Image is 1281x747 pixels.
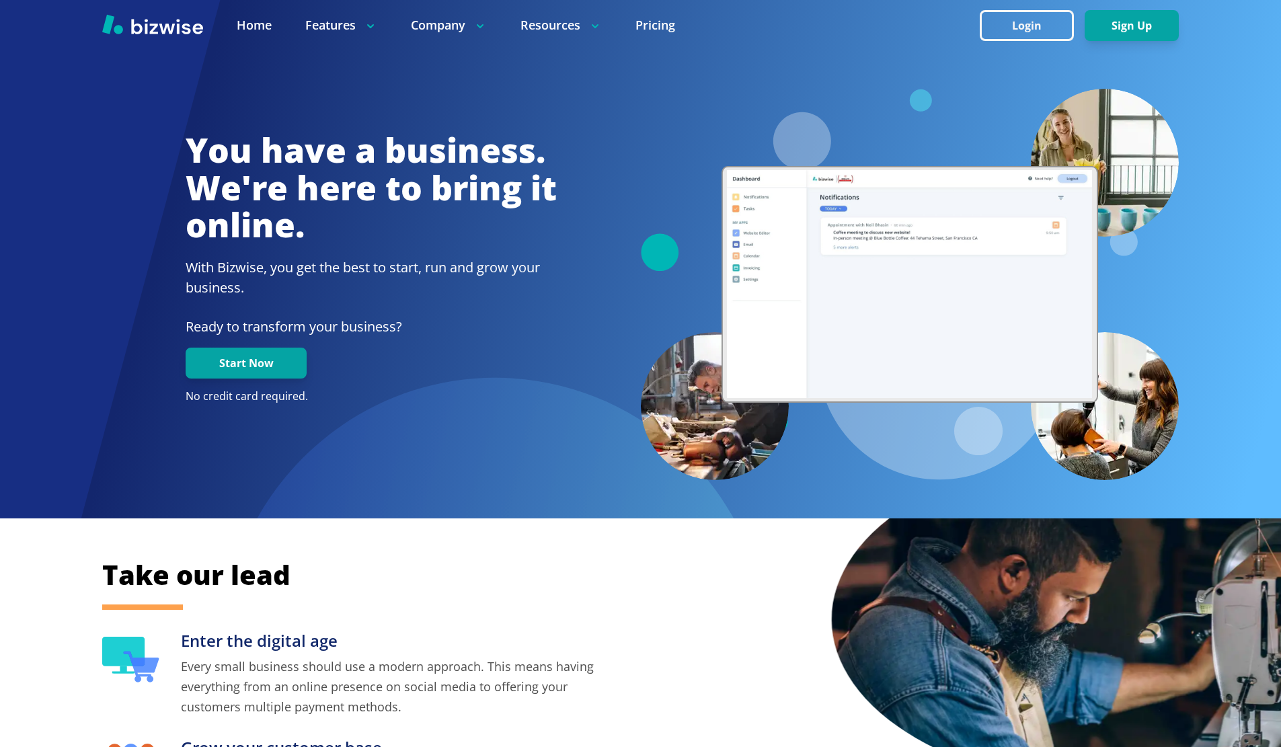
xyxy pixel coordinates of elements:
[305,17,377,34] p: Features
[186,348,307,379] button: Start Now
[1085,10,1179,41] button: Sign Up
[980,10,1074,41] button: Login
[186,317,557,337] p: Ready to transform your business?
[411,17,487,34] p: Company
[1085,19,1179,32] a: Sign Up
[102,557,1111,593] h2: Take our lead
[181,630,607,652] h3: Enter the digital age
[102,14,203,34] img: Bizwise Logo
[186,389,557,404] p: No credit card required.
[186,357,307,370] a: Start Now
[181,656,607,717] p: Every small business should use a modern approach. This means having everything from an online pr...
[980,19,1085,32] a: Login
[186,132,557,244] h1: You have a business. We're here to bring it online.
[237,17,272,34] a: Home
[635,17,675,34] a: Pricing
[186,258,557,298] h2: With Bizwise, you get the best to start, run and grow your business.
[102,637,159,682] img: Enter the digital age Icon
[520,17,602,34] p: Resources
